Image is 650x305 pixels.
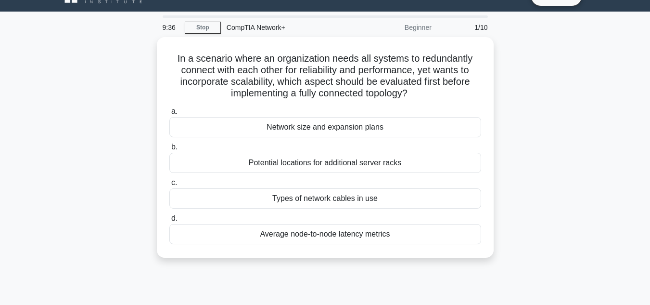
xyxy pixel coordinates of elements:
h5: In a scenario where an organization needs all systems to redundantly connect with each other for ... [168,53,482,100]
span: b. [171,143,178,151]
div: Types of network cables in use [169,188,481,209]
div: Network size and expansion plans [169,117,481,137]
span: d. [171,214,178,222]
div: 1/10 [437,18,494,37]
div: Potential locations for additional server racks [169,153,481,173]
span: a. [171,107,178,115]
div: CompTIA Network+ [221,18,353,37]
span: c. [171,178,177,186]
a: Stop [185,22,221,34]
div: 9:36 [157,18,185,37]
div: Beginner [353,18,437,37]
div: Average node-to-node latency metrics [169,224,481,244]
